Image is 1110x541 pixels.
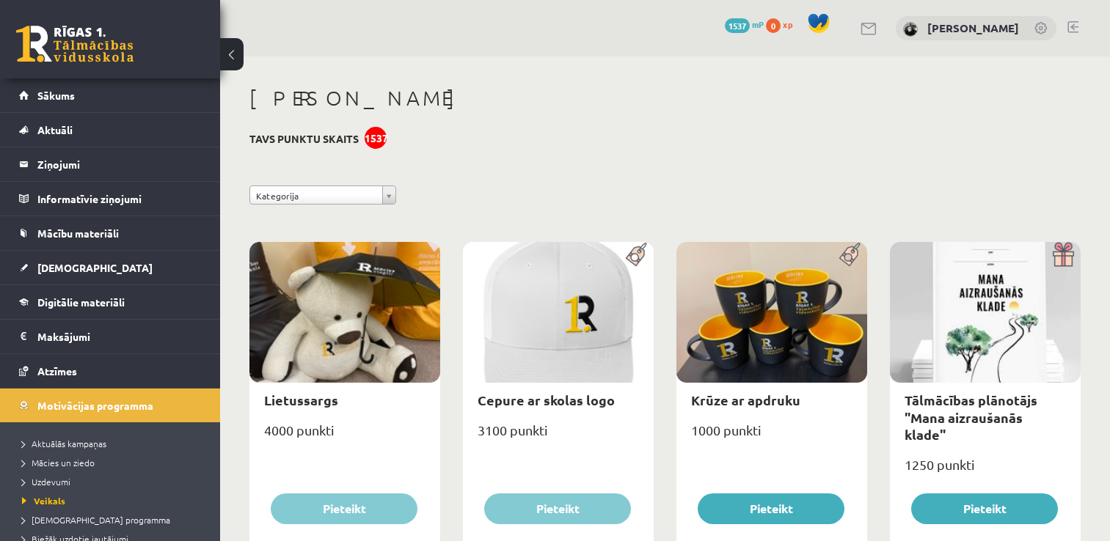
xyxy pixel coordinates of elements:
[37,123,73,136] span: Aktuāli
[256,186,376,205] span: Kategorija
[19,389,202,422] a: Motivācijas programma
[37,261,153,274] span: [DEMOGRAPHIC_DATA]
[834,242,867,267] img: Populāra prece
[1048,242,1081,267] img: Dāvana ar pārsteigumu
[890,452,1081,489] div: 1250 punkti
[463,418,654,454] div: 3100 punkti
[22,514,170,526] span: [DEMOGRAPHIC_DATA] programma
[676,418,867,454] div: 1000 punkti
[19,354,202,388] a: Atzīmes
[19,78,202,112] a: Sākums
[911,493,1058,524] button: Pieteikt
[478,391,615,408] a: Cepure ar skolas logo
[752,18,764,30] span: mP
[905,391,1037,443] a: Tālmācības plānotājs "Mana aizraušanās klade"
[365,127,387,149] div: 1537
[22,513,205,526] a: [DEMOGRAPHIC_DATA] programma
[621,242,654,267] img: Populāra prece
[249,86,1081,111] h1: [PERSON_NAME]
[249,185,396,205] a: Kategorija
[484,493,631,524] button: Pieteikt
[725,18,764,30] a: 1537 mP
[19,320,202,353] a: Maksājumi
[19,285,202,319] a: Digitālie materiāli
[19,113,202,147] a: Aktuāli
[22,495,65,507] span: Veikals
[271,493,417,524] button: Pieteikt
[22,476,70,487] span: Uzdevumi
[19,251,202,284] a: [DEMOGRAPHIC_DATA]
[37,147,202,181] legend: Ziņojumi
[19,216,202,250] a: Mācību materiāli
[22,456,205,469] a: Mācies un ziedo
[927,21,1019,35] a: [PERSON_NAME]
[19,147,202,181] a: Ziņojumi
[37,295,125,309] span: Digitālie materiāli
[22,438,106,449] span: Aktuālās kampaņas
[698,493,844,524] button: Pieteikt
[22,457,95,468] span: Mācies un ziedo
[16,26,134,62] a: Rīgas 1. Tālmācības vidusskola
[264,391,338,408] a: Lietussargs
[783,18,792,30] span: xp
[22,494,205,507] a: Veikals
[22,475,205,488] a: Uzdevumi
[766,18,800,30] a: 0 xp
[903,22,918,37] img: Megija Līdaka
[691,391,800,408] a: Krūze ar apdruku
[725,18,750,33] span: 1537
[249,133,359,145] h3: Tavs punktu skaits
[37,399,153,412] span: Motivācijas programma
[37,227,119,240] span: Mācību materiāli
[249,418,440,454] div: 4000 punkti
[37,364,77,378] span: Atzīmes
[37,320,202,353] legend: Maksājumi
[766,18,781,33] span: 0
[19,182,202,216] a: Informatīvie ziņojumi
[37,182,202,216] legend: Informatīvie ziņojumi
[37,89,75,102] span: Sākums
[22,437,205,450] a: Aktuālās kampaņas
